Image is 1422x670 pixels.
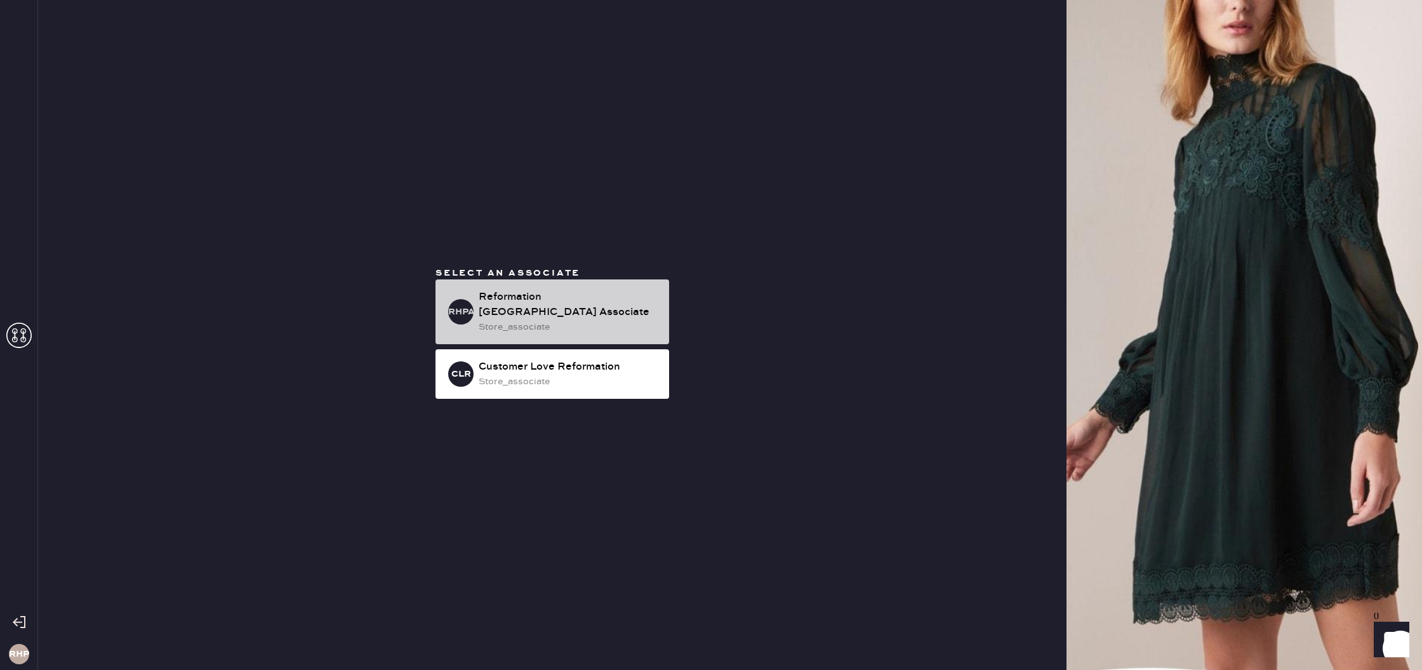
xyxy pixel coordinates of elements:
div: store_associate [479,375,659,389]
div: Reformation [GEOGRAPHIC_DATA] Associate [479,290,659,320]
div: store_associate [479,320,659,334]
h3: CLR [451,370,471,379]
div: Customer Love Reformation [479,359,659,375]
h3: RHP [9,650,29,659]
h3: RHPA [448,307,474,316]
iframe: Front Chat [1362,613,1416,667]
span: Select an associate [435,267,580,279]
